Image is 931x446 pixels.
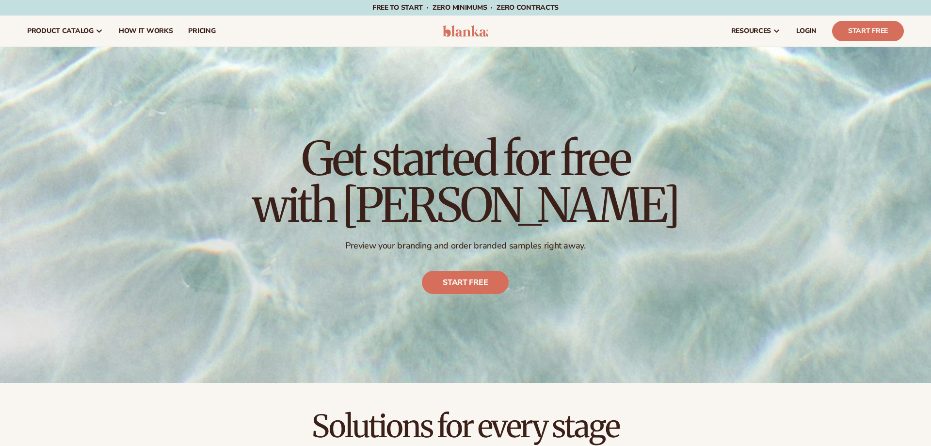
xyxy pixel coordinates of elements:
[731,27,771,35] span: resources
[832,21,904,41] a: Start Free
[372,3,559,12] span: Free to start · ZERO minimums · ZERO contracts
[188,27,215,35] span: pricing
[27,27,94,35] span: product catalog
[443,25,489,37] img: logo
[19,16,111,47] a: product catalog
[788,16,824,47] a: LOGIN
[111,16,181,47] a: How It Works
[422,271,509,295] a: Start free
[252,135,679,229] h1: Get started for free with [PERSON_NAME]
[252,240,679,251] p: Preview your branding and order branded samples right away.
[119,27,173,35] span: How It Works
[27,410,904,443] h2: Solutions for every stage
[723,16,788,47] a: resources
[796,27,817,35] span: LOGIN
[180,16,223,47] a: pricing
